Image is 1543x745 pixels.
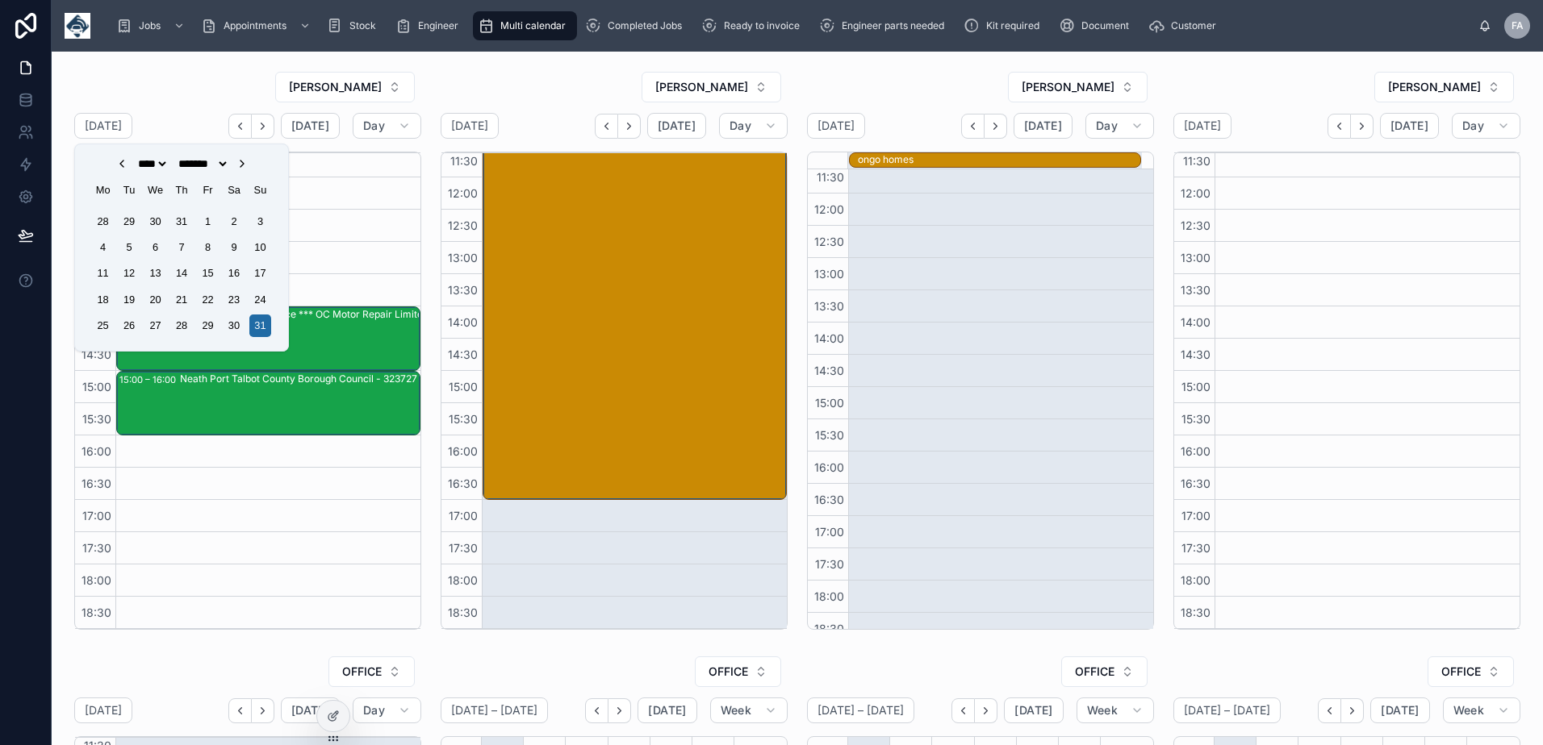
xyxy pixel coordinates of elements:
[1318,698,1341,723] button: Back
[363,119,385,133] span: Day
[249,236,271,258] div: Choose Sunday, 10 August 2025
[144,210,166,232] div: Choose Wednesday, 30 July 2025
[119,314,140,336] div: Choose Tuesday, 26 August 2025
[281,113,340,139] button: [DATE]
[858,152,914,167] div: ongo homes
[961,114,985,139] button: Back
[810,589,848,603] span: 18:00
[1177,380,1215,393] span: 15:00
[92,210,114,232] div: Choose Monday, 28 July 2025
[119,262,140,284] div: Choose Tuesday, 12 August 2025
[170,179,192,201] div: Thursday
[444,348,482,361] span: 14:30
[648,703,686,718] span: [DATE]
[1014,703,1052,718] span: [DATE]
[90,208,273,339] div: Month August, 2025
[119,179,140,201] div: Tuesday
[1024,119,1062,133] span: [DATE]
[721,703,751,718] span: Week
[500,19,566,32] span: Multi calendar
[349,19,376,32] span: Stock
[77,606,115,619] span: 18:30
[1144,11,1227,40] a: Customer
[275,72,415,102] button: Select Button
[117,372,420,435] div: 15:00 – 16:00Neath Port Talbot County Borough Council - 323727 - 1 x service call - SA11 2GG
[1177,251,1215,264] span: 13:00
[444,186,482,200] span: 12:00
[197,210,219,232] div: Choose Friday, 1 August 2025
[1452,113,1520,139] button: Day
[353,113,421,139] button: Day
[709,664,748,680] span: OFFICE
[197,314,219,336] div: Choose Friday, 29 August 2025
[638,697,696,723] button: [DATE]
[647,113,706,139] button: [DATE]
[1077,697,1154,723] button: Week
[1177,348,1215,361] span: 14:30
[170,314,192,336] div: Choose Thursday, 28 August 2025
[444,251,482,264] span: 13:00
[1171,19,1216,32] span: Customer
[655,79,748,95] span: [PERSON_NAME]
[144,236,166,258] div: Choose Wednesday, 6 August 2025
[618,114,641,139] button: Next
[1177,444,1215,458] span: 16:00
[1374,72,1514,102] button: Select Button
[170,210,192,232] div: Choose Thursday, 31 July 2025
[595,114,618,139] button: Back
[92,179,114,201] div: Monday
[92,314,114,336] div: Choose Monday, 25 August 2025
[444,573,482,587] span: 18:00
[228,114,252,139] button: Back
[223,289,245,310] div: Choose Saturday, 23 August 2025
[1054,11,1140,40] a: Document
[78,541,115,555] span: 17:30
[223,210,245,232] div: Choose Saturday, 2 August 2025
[85,151,278,344] div: Choose Date
[444,606,482,619] span: 18:30
[92,289,114,310] div: Choose Monday, 18 August 2025
[291,703,329,718] span: [DATE]
[1380,113,1439,139] button: [DATE]
[328,656,415,687] button: Select Button
[1428,656,1514,687] button: Select Button
[811,525,848,539] span: 17:00
[77,477,115,490] span: 16:30
[1014,113,1073,139] button: [DATE]
[65,13,90,39] img: App logo
[1061,656,1148,687] button: Select Button
[810,267,848,281] span: 13:00
[170,262,192,284] div: Choose Thursday, 14 August 2025
[451,118,488,134] h2: [DATE]
[810,622,848,635] span: 18:30
[144,262,166,284] div: Choose Wednesday, 13 August 2025
[719,113,788,139] button: Day
[1184,702,1270,718] h2: [DATE] – [DATE]
[858,153,914,166] div: ongo homes
[444,444,482,458] span: 16:00
[813,170,848,184] span: 11:30
[986,19,1039,32] span: Kit required
[119,236,140,258] div: Choose Tuesday, 5 August 2025
[1341,698,1364,723] button: Next
[92,262,114,284] div: Choose Monday, 11 August 2025
[77,444,115,458] span: 16:00
[658,119,696,133] span: [DATE]
[1022,79,1114,95] span: [PERSON_NAME]
[249,210,271,232] div: Choose Sunday, 3 August 2025
[842,19,944,32] span: Engineer parts needed
[180,372,479,385] div: Neath Port Talbot County Borough Council - 323727 - 1 x service call - SA11 2GG
[445,412,482,426] span: 15:30
[1177,315,1215,329] span: 14:00
[1370,697,1429,723] button: [DATE]
[817,702,904,718] h2: [DATE] – [DATE]
[810,299,848,313] span: 13:30
[1008,72,1148,102] button: Select Button
[249,314,271,336] div: Choose Sunday, 31 August 2025
[1087,703,1118,718] span: Week
[85,118,122,134] h2: [DATE]
[446,154,482,168] span: 11:30
[811,396,848,410] span: 15:00
[724,19,800,32] span: Ready to invoice
[119,210,140,232] div: Choose Tuesday, 29 July 2025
